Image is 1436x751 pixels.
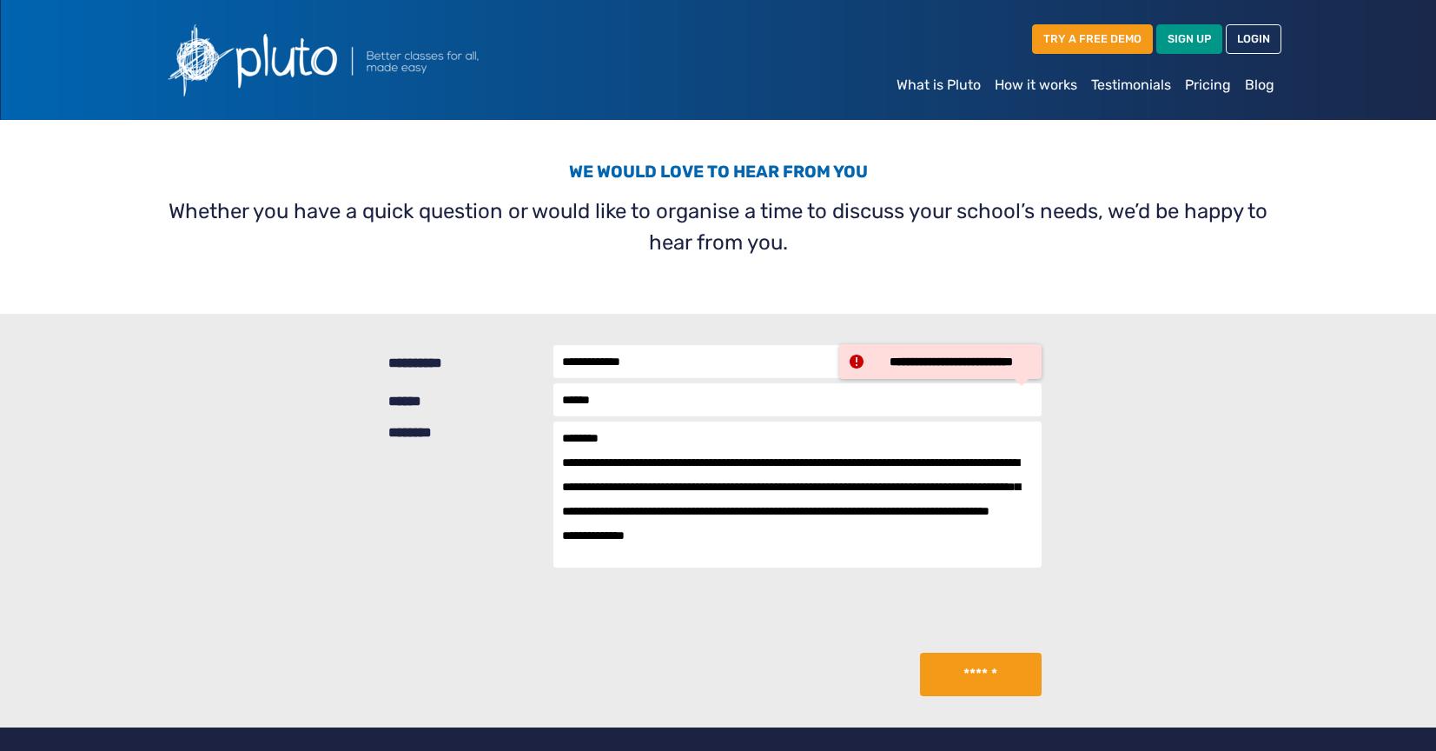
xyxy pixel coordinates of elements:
[1032,24,1153,53] a: TRY A FREE DEMO
[1178,68,1238,103] a: Pricing
[1156,24,1222,53] a: SIGN UP
[1226,24,1281,53] a: LOGIN
[988,68,1084,103] a: How it works
[1084,68,1178,103] a: Testimonials
[1238,68,1281,103] a: Blog
[890,68,988,103] a: What is Pluto
[156,14,572,106] img: Pluto logo with the text Better classes for all, made easy
[166,196,1271,258] p: Whether you have a quick question or would like to organise a time to discuss your school’s needs...
[166,162,1271,189] h3: We would love to hear from you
